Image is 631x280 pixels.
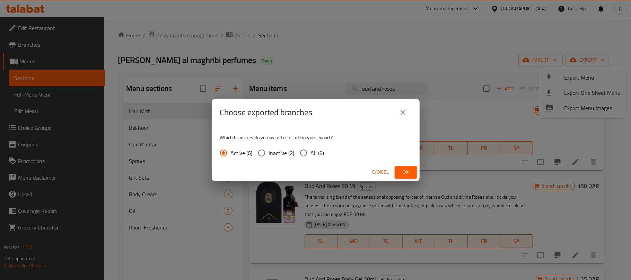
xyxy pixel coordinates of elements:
[231,149,253,157] span: Active (6)
[311,149,324,157] span: All (8)
[370,166,392,179] button: Cancel
[373,168,389,177] span: Cancel
[220,134,411,141] p: Which branches do you want to include in your export?
[395,166,417,179] button: Ok
[220,107,313,118] h2: Choose exported branches
[395,104,411,121] button: close
[269,149,295,157] span: Inactive (2)
[400,168,411,177] span: Ok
